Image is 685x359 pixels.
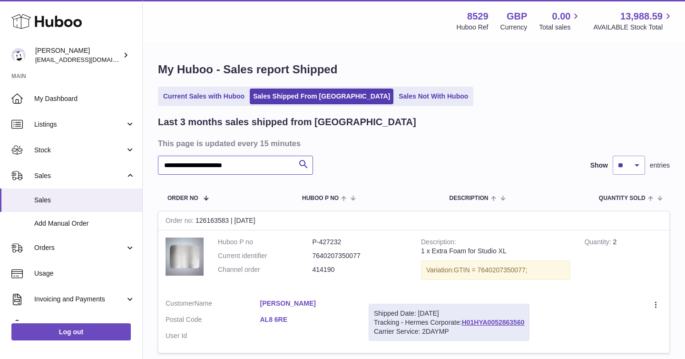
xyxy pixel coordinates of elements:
[313,265,407,274] dd: 414190
[34,295,125,304] span: Invoicing and Payments
[462,319,525,326] a: H01HYA0052863560
[11,48,26,62] img: admin@redgrass.ch
[552,10,571,23] span: 0.00
[250,89,393,104] a: Sales Shipped From [GEOGRAPHIC_DATA]
[302,195,339,201] span: Huboo P no
[166,299,195,307] span: Customer
[507,10,527,23] strong: GBP
[374,327,524,336] div: Carrier Service: 2DAYMP
[599,195,646,201] span: Quantity Sold
[34,269,135,278] span: Usage
[34,94,135,103] span: My Dashboard
[593,23,674,32] span: AVAILABLE Stock Total
[158,62,670,77] h1: My Huboo - Sales report Shipped
[34,320,135,329] span: Cases
[167,195,198,201] span: Order No
[34,120,125,129] span: Listings
[34,243,125,252] span: Orders
[34,146,125,155] span: Stock
[158,138,667,149] h3: This page is updated every 15 minutes
[218,238,313,247] dt: Huboo P no
[158,116,416,129] h2: Last 3 months sales shipped from [GEOGRAPHIC_DATA]
[500,23,528,32] div: Currency
[449,195,488,201] span: Description
[577,230,669,292] td: 2
[421,260,570,280] div: Variation:
[34,196,135,205] span: Sales
[593,10,674,32] a: 13,988.59 AVAILABLE Stock Total
[260,315,355,324] a: AL8 6RE
[539,10,581,32] a: 0.00 Total sales
[620,10,663,23] span: 13,988.59
[158,211,669,230] div: 126163583 | [DATE]
[166,299,260,310] dt: Name
[166,331,260,340] dt: User Id
[467,10,489,23] strong: 8529
[369,304,529,341] div: Tracking - Hermes Corporate:
[585,238,613,248] strong: Quantity
[260,299,355,308] a: [PERSON_NAME]
[160,89,248,104] a: Current Sales with Huboo
[218,265,313,274] dt: Channel order
[166,315,260,327] dt: Postal Code
[11,323,131,340] a: Log out
[166,238,204,276] img: everlasting-wet-palette-hydration-foam.jpg
[650,161,670,170] span: entries
[590,161,608,170] label: Show
[313,251,407,260] dd: 7640207350077
[35,46,121,64] div: [PERSON_NAME]
[421,247,570,256] div: 1 x Extra Foam for Studio XL
[454,266,528,274] span: GTIN = 7640207350077;
[34,219,135,228] span: Add Manual Order
[35,56,140,63] span: [EMAIL_ADDRESS][DOMAIN_NAME]
[313,238,407,247] dd: P-427232
[457,23,489,32] div: Huboo Ref
[395,89,471,104] a: Sales Not With Huboo
[421,238,456,248] strong: Description
[218,251,313,260] dt: Current identifier
[34,171,125,180] span: Sales
[166,217,196,227] strong: Order no
[539,23,581,32] span: Total sales
[374,309,524,318] div: Shipped Date: [DATE]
